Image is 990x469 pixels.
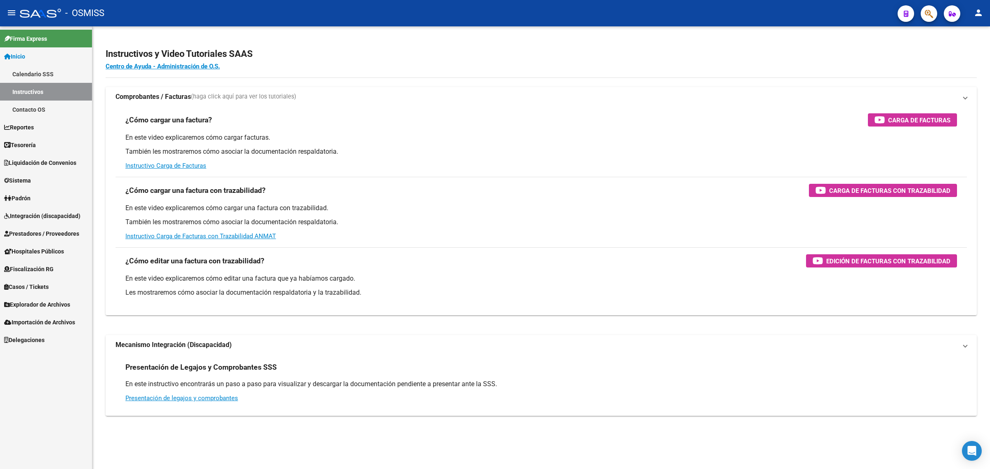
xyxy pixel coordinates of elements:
mat-icon: menu [7,8,16,18]
span: Liquidación de Convenios [4,158,76,167]
p: En este video explicaremos cómo editar una factura que ya habíamos cargado. [125,274,957,283]
p: En este video explicaremos cómo cargar facturas. [125,133,957,142]
span: Explorador de Archivos [4,300,70,309]
h3: ¿Cómo cargar una factura? [125,114,212,126]
a: Instructivo Carga de Facturas con Trazabilidad ANMAT [125,232,276,240]
a: Presentación de legajos y comprobantes [125,394,238,402]
button: Carga de Facturas con Trazabilidad [809,184,957,197]
mat-expansion-panel-header: Comprobantes / Facturas(haga click aquí para ver los tutoriales) [106,87,977,107]
p: También les mostraremos cómo asociar la documentación respaldatoria. [125,147,957,156]
a: Instructivo Carga de Facturas [125,162,206,169]
div: Comprobantes / Facturas(haga click aquí para ver los tutoriales) [106,107,977,315]
span: Casos / Tickets [4,282,49,291]
strong: Mecanismo Integración (Discapacidad) [115,340,232,349]
span: Edición de Facturas con Trazabilidad [826,256,950,266]
h3: Presentación de Legajos y Comprobantes SSS [125,361,277,373]
span: Carga de Facturas [888,115,950,125]
span: Padrón [4,194,31,203]
mat-icon: person [973,8,983,18]
span: Tesorería [4,141,36,150]
span: Firma Express [4,34,47,43]
span: (haga click aquí para ver los tutoriales) [191,92,296,101]
mat-expansion-panel-header: Mecanismo Integración (Discapacidad) [106,335,977,355]
span: Delegaciones [4,335,45,345]
p: En este instructivo encontrarás un paso a paso para visualizar y descargar la documentación pendi... [125,380,957,389]
p: También les mostraremos cómo asociar la documentación respaldatoria. [125,218,957,227]
span: - OSMISS [65,4,104,22]
strong: Comprobantes / Facturas [115,92,191,101]
button: Carga de Facturas [868,113,957,127]
p: En este video explicaremos cómo cargar una factura con trazabilidad. [125,204,957,213]
span: Reportes [4,123,34,132]
h3: ¿Cómo editar una factura con trazabilidad? [125,255,264,267]
h2: Instructivos y Video Tutoriales SAAS [106,46,977,62]
span: Fiscalización RG [4,265,54,274]
a: Centro de Ayuda - Administración de O.S. [106,63,220,70]
span: Prestadores / Proveedores [4,229,79,238]
span: Importación de Archivos [4,318,75,327]
div: Mecanismo Integración (Discapacidad) [106,355,977,416]
p: Les mostraremos cómo asociar la documentación respaldatoria y la trazabilidad. [125,288,957,297]
button: Edición de Facturas con Trazabilidad [806,254,957,267]
div: Open Intercom Messenger [962,441,982,461]
span: Sistema [4,176,31,185]
span: Integración (discapacidad) [4,211,80,220]
span: Inicio [4,52,25,61]
span: Carga de Facturas con Trazabilidad [829,185,950,196]
h3: ¿Cómo cargar una factura con trazabilidad? [125,185,266,196]
span: Hospitales Públicos [4,247,64,256]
